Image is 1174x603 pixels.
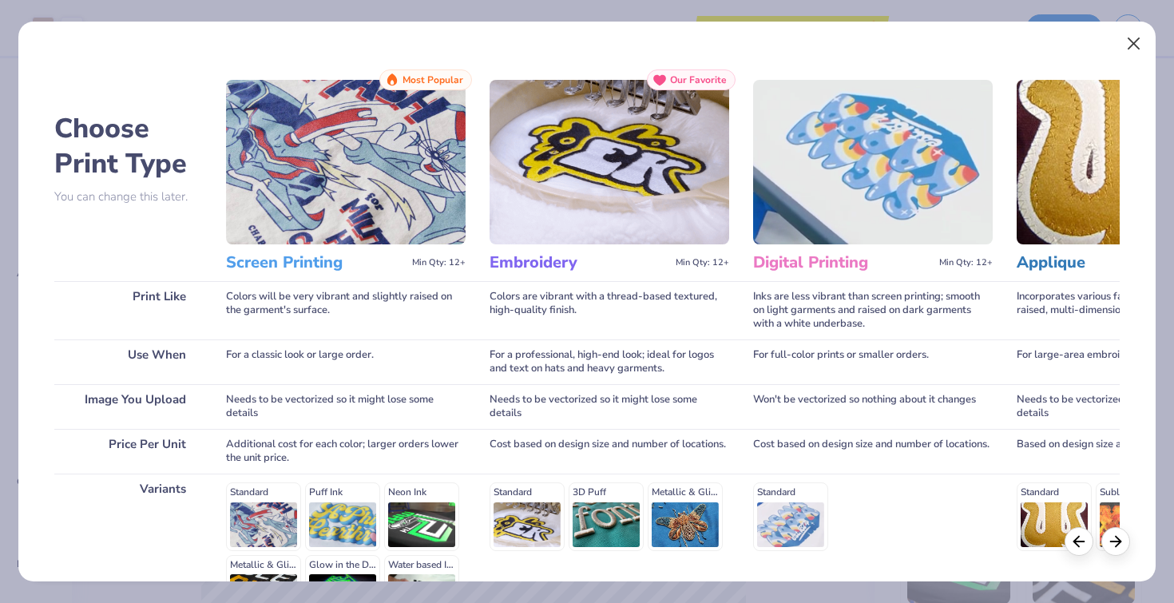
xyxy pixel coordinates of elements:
[490,339,729,384] div: For a professional, high-end look; ideal for logos and text on hats and heavy garments.
[753,429,993,474] div: Cost based on design size and number of locations.
[490,80,729,244] img: Embroidery
[490,252,669,273] h3: Embroidery
[226,339,466,384] div: For a classic look or large order.
[753,281,993,339] div: Inks are less vibrant than screen printing; smooth on light garments and raised on dark garments ...
[676,257,729,268] span: Min Qty: 12+
[939,257,993,268] span: Min Qty: 12+
[226,429,466,474] div: Additional cost for each color; larger orders lower the unit price.
[490,384,729,429] div: Needs to be vectorized so it might lose some details
[226,252,406,273] h3: Screen Printing
[54,339,202,384] div: Use When
[54,429,202,474] div: Price Per Unit
[54,111,202,181] h2: Choose Print Type
[412,257,466,268] span: Min Qty: 12+
[753,339,993,384] div: For full-color prints or smaller orders.
[226,384,466,429] div: Needs to be vectorized so it might lose some details
[490,429,729,474] div: Cost based on design size and number of locations.
[226,80,466,244] img: Screen Printing
[1119,29,1149,59] button: Close
[753,80,993,244] img: Digital Printing
[670,74,727,85] span: Our Favorite
[753,252,933,273] h3: Digital Printing
[54,281,202,339] div: Print Like
[54,190,202,204] p: You can change this later.
[54,384,202,429] div: Image You Upload
[403,74,463,85] span: Most Popular
[226,281,466,339] div: Colors will be very vibrant and slightly raised on the garment's surface.
[753,384,993,429] div: Won't be vectorized so nothing about it changes
[490,281,729,339] div: Colors are vibrant with a thread-based textured, high-quality finish.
